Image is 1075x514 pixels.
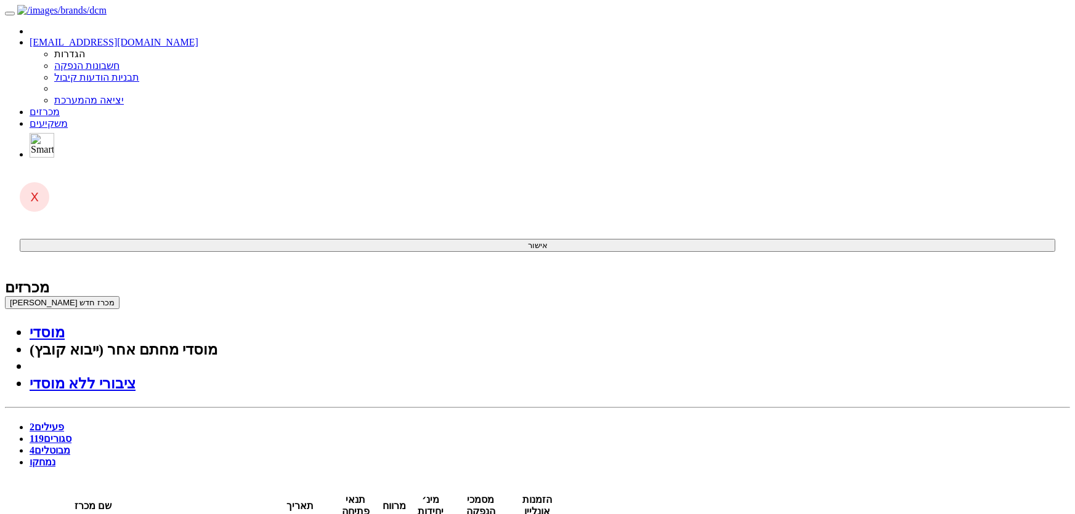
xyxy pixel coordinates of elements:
span: 4 [30,445,34,456]
li: הגדרות [54,48,1070,60]
a: משקיעים [30,118,68,129]
a: מבוטלים [30,445,70,456]
span: X [30,190,39,204]
a: יציאה מהמערכת [54,95,124,105]
span: 119 [30,433,44,444]
button: [PERSON_NAME] מכרז חדש [5,296,120,309]
a: פעילים [30,422,64,432]
img: /images/brands/dcm [17,5,107,16]
a: מוסדי מחתם אחר (ייבוא קובץ) [30,342,217,358]
a: [EMAIL_ADDRESS][DOMAIN_NAME] [30,37,198,47]
span: 2 [30,422,34,432]
a: נמחקו [30,457,55,467]
a: חשבונות הנפקה [54,60,120,71]
a: סגורים [30,433,71,444]
a: מוסדי [30,324,65,340]
a: ציבורי ללא מוסדי [30,375,136,392]
a: תבניות הודעות קיבול [54,72,139,82]
a: מכרזים [30,106,60,117]
button: אישור [20,239,1055,252]
div: מכרזים [5,279,1070,296]
img: SmartBull Logo [30,133,54,158]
